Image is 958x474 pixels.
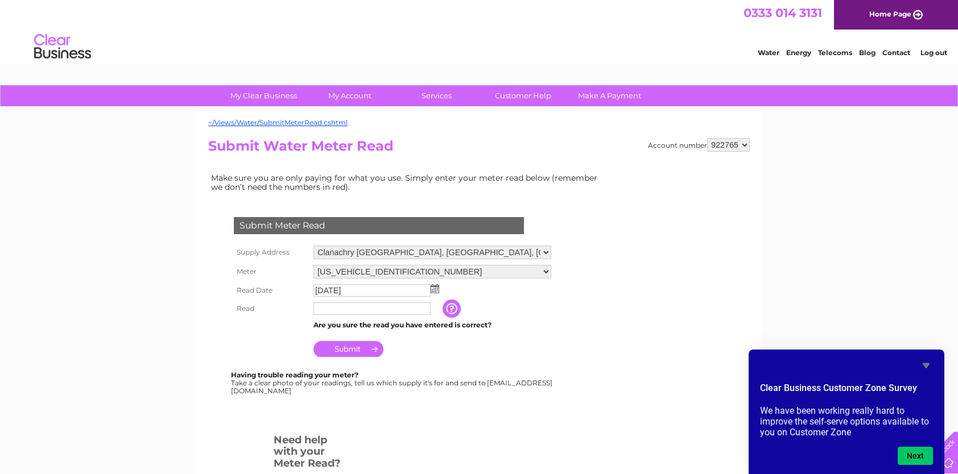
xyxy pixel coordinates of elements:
[208,171,606,194] td: Make sure you are only paying for what you use. Simply enter your meter read below (remember we d...
[34,30,92,64] img: logo.png
[882,48,910,57] a: Contact
[208,138,750,160] h2: Submit Water Meter Read
[311,318,554,332] td: Are you sure the read you have entered is correct?
[919,359,933,372] button: Hide survey
[231,371,358,379] b: Having trouble reading your meter?
[217,85,311,106] a: My Clear Business
[760,359,933,465] div: Clear Business Customer Zone Survey
[818,48,852,57] a: Telecoms
[648,138,750,152] div: Account number
[390,85,484,106] a: Services
[443,300,463,318] input: Information
[920,48,947,57] a: Log out
[211,6,749,55] div: Clear Business is a trading name of Verastar Limited (registered in [GEOGRAPHIC_DATA] No. 3667643...
[859,48,876,57] a: Blog
[760,405,933,438] p: We have been working really hard to improve the self-serve options available to you on Customer Zone
[744,6,822,20] a: 0333 014 3131
[760,381,933,401] h2: Clear Business Customer Zone Survey
[234,217,524,234] div: Submit Meter Read
[231,243,311,262] th: Supply Address
[898,447,933,465] button: Next question
[303,85,397,106] a: My Account
[786,48,811,57] a: Energy
[208,118,348,127] a: ~/Views/Water/SubmitMeterRead.cshtml
[231,262,311,281] th: Meter
[563,85,656,106] a: Make A Payment
[231,371,554,394] div: Take a clear photo of your readings, tell us which supply it's for and send to [EMAIL_ADDRESS][DO...
[231,281,311,300] th: Read Date
[313,341,383,357] input: Submit
[431,284,439,293] img: ...
[476,85,570,106] a: Customer Help
[231,300,311,318] th: Read
[758,48,779,57] a: Water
